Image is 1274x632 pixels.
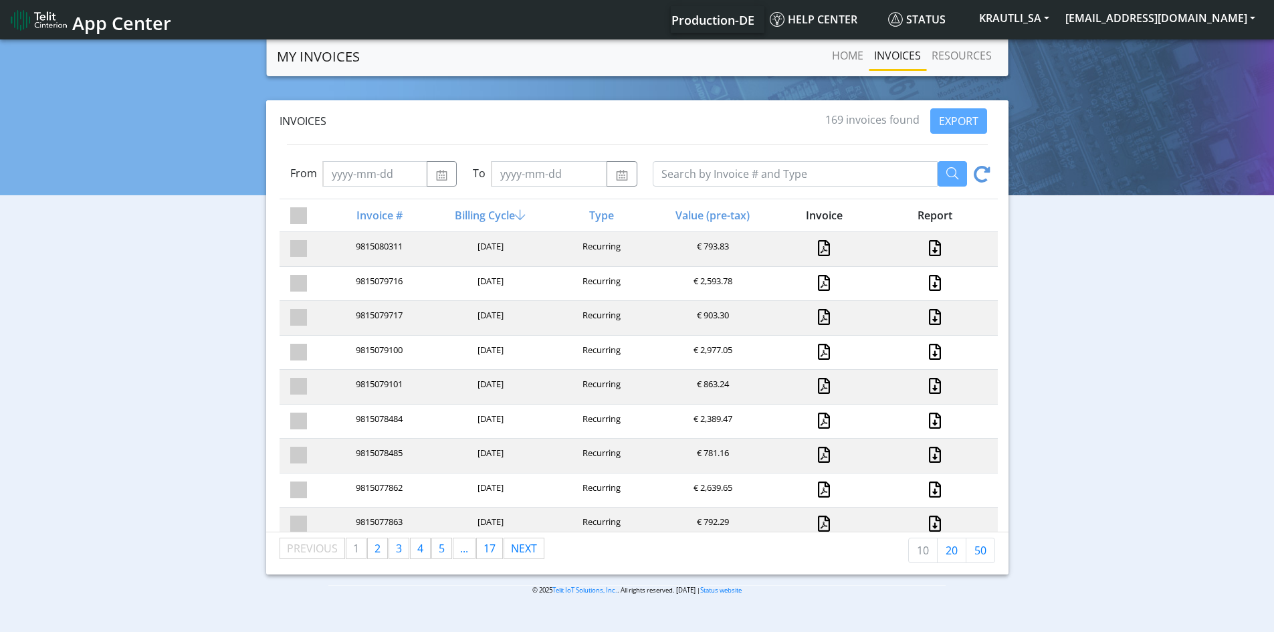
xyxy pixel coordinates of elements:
[11,9,67,31] img: logo-telit-cinterion-gw-new.png
[545,447,656,465] div: Recurring
[328,585,946,595] p: © 2025 . All rights reserved. [DATE] |
[322,240,433,258] div: 9815080311
[930,108,987,134] button: EXPORT
[280,114,326,128] span: Invoices
[491,161,607,187] input: yyyy-mm-dd
[545,344,656,362] div: Recurring
[504,538,544,558] a: Next page
[878,207,989,223] div: Report
[375,541,381,556] span: 2
[545,275,656,293] div: Recurring
[460,541,468,556] span: ...
[433,413,544,431] div: [DATE]
[322,378,433,396] div: 9815079101
[656,482,767,500] div: € 2,639.65
[926,42,997,69] a: RESOURCES
[888,12,946,27] span: Status
[417,541,423,556] span: 4
[545,516,656,534] div: Recurring
[473,165,486,181] label: To
[827,42,869,69] a: Home
[72,11,171,35] span: App Center
[656,275,767,293] div: € 2,593.78
[287,541,338,556] span: Previous
[937,538,966,563] a: 20
[322,275,433,293] div: 9815079716
[656,344,767,362] div: € 2,977.05
[433,378,544,396] div: [DATE]
[433,516,544,534] div: [DATE]
[277,43,360,70] a: MY INVOICES
[656,207,767,223] div: Value (pre-tax)
[322,344,433,362] div: 9815079100
[396,541,402,556] span: 3
[971,6,1057,30] button: KRAUTLI_SA
[656,309,767,327] div: € 903.30
[656,413,767,431] div: € 2,389.47
[671,6,754,33] a: Your current platform instance
[545,482,656,500] div: Recurring
[545,207,656,223] div: Type
[770,12,784,27] img: knowledge.svg
[433,240,544,258] div: [DATE]
[656,240,767,258] div: € 793.83
[322,447,433,465] div: 9815078485
[764,6,883,33] a: Help center
[656,447,767,465] div: € 781.16
[322,413,433,431] div: 9815078484
[280,538,545,559] ul: Pagination
[883,6,971,33] a: Status
[545,240,656,258] div: Recurring
[322,482,433,500] div: 9815077862
[433,275,544,293] div: [DATE]
[433,207,544,223] div: Billing Cycle
[770,12,857,27] span: Help center
[484,541,496,556] span: 17
[1057,6,1263,30] button: [EMAIL_ADDRESS][DOMAIN_NAME]
[552,586,617,595] a: Telit IoT Solutions, Inc.
[888,12,903,27] img: status.svg
[700,586,742,595] a: Status website
[290,165,317,181] label: From
[966,538,995,563] a: 50
[869,42,926,69] a: INVOICES
[545,309,656,327] div: Recurring
[825,112,920,127] span: 169 invoices found
[11,5,169,34] a: App Center
[353,541,359,556] span: 1
[656,378,767,396] div: € 863.24
[322,207,433,223] div: Invoice #
[435,170,448,181] img: calendar.svg
[545,378,656,396] div: Recurring
[322,516,433,534] div: 9815077863
[653,161,938,187] input: Search by Invoice # and Type
[615,170,628,181] img: calendar.svg
[545,413,656,431] div: Recurring
[433,344,544,362] div: [DATE]
[671,12,754,28] span: Production-DE
[656,516,767,534] div: € 792.29
[322,309,433,327] div: 9815079717
[322,161,427,187] input: yyyy-mm-dd
[433,309,544,327] div: [DATE]
[439,541,445,556] span: 5
[767,207,878,223] div: Invoice
[433,482,544,500] div: [DATE]
[433,447,544,465] div: [DATE]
